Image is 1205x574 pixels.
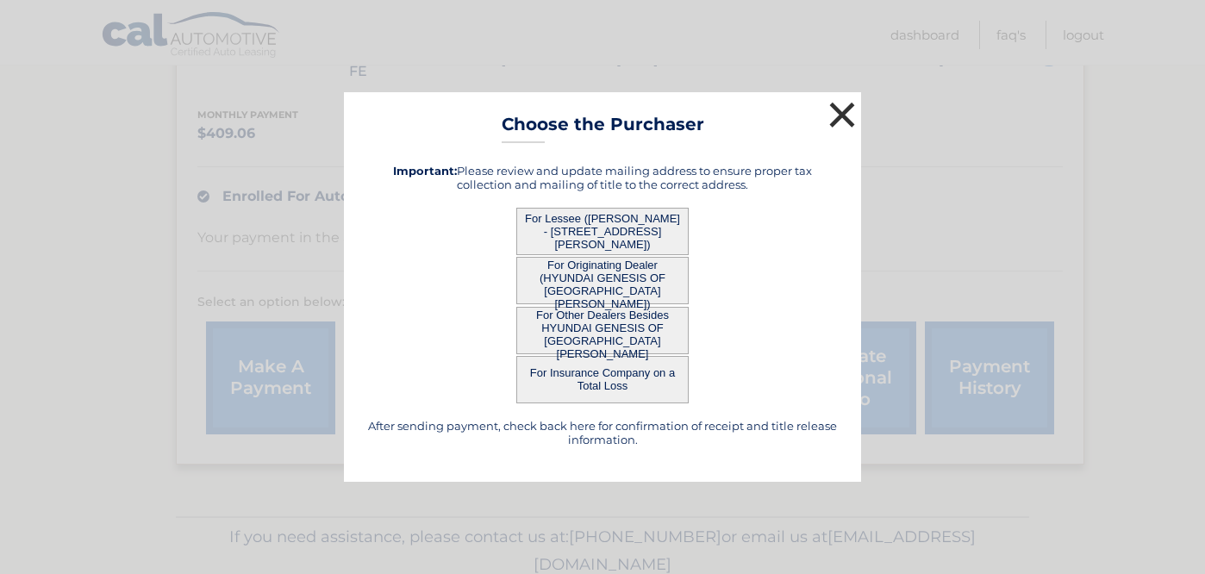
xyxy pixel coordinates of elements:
button: For Originating Dealer (HYUNDAI GENESIS OF [GEOGRAPHIC_DATA][PERSON_NAME]) [516,257,689,304]
h5: Please review and update mailing address to ensure proper tax collection and mailing of title to ... [365,164,840,191]
button: × [825,97,859,132]
button: For Lessee ([PERSON_NAME] - [STREET_ADDRESS][PERSON_NAME]) [516,208,689,255]
h5: After sending payment, check back here for confirmation of receipt and title release information. [365,419,840,446]
strong: Important: [393,164,457,178]
button: For Other Dealers Besides HYUNDAI GENESIS OF [GEOGRAPHIC_DATA][PERSON_NAME] [516,307,689,354]
h3: Choose the Purchaser [502,114,704,144]
button: For Insurance Company on a Total Loss [516,356,689,403]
